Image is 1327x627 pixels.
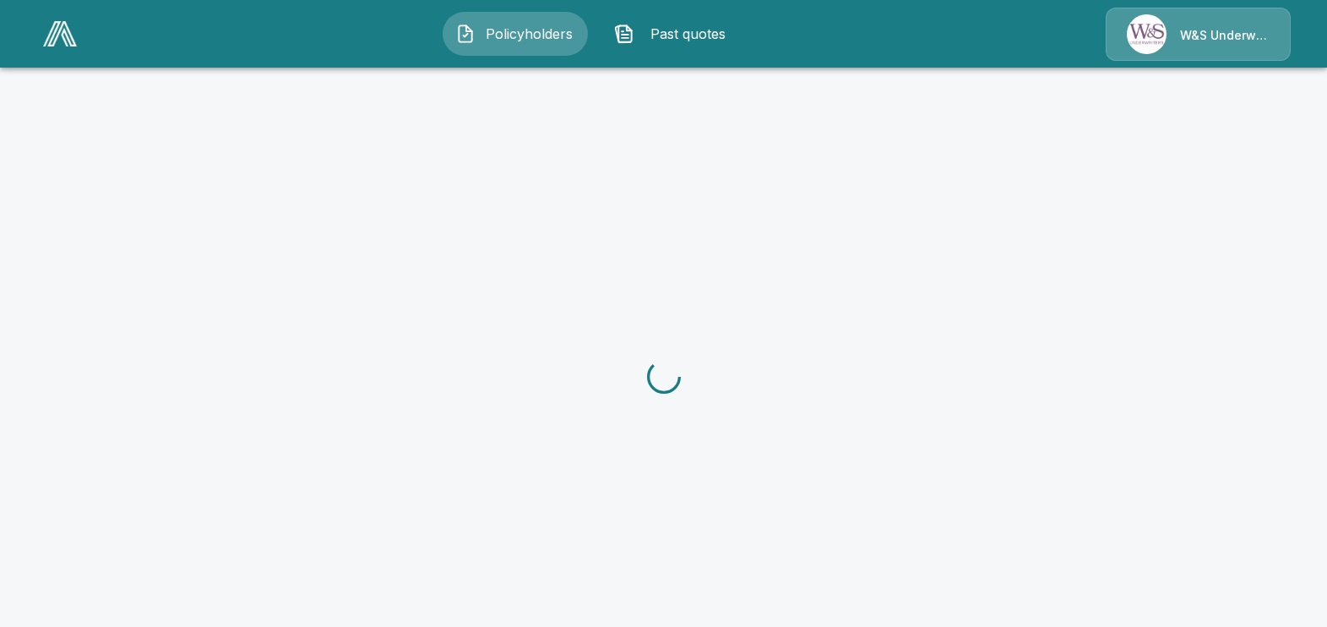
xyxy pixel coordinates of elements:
a: Agency IconW&S Underwriters [1106,8,1291,61]
p: W&S Underwriters [1180,27,1270,44]
img: Past quotes Icon [614,24,634,44]
img: Agency Icon [1127,14,1167,54]
img: AA Logo [43,21,77,46]
span: Past quotes [641,24,734,44]
img: Policyholders Icon [455,24,476,44]
button: Past quotes IconPast quotes [601,12,747,56]
button: Policyholders IconPolicyholders [443,12,588,56]
span: Policyholders [482,24,575,44]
